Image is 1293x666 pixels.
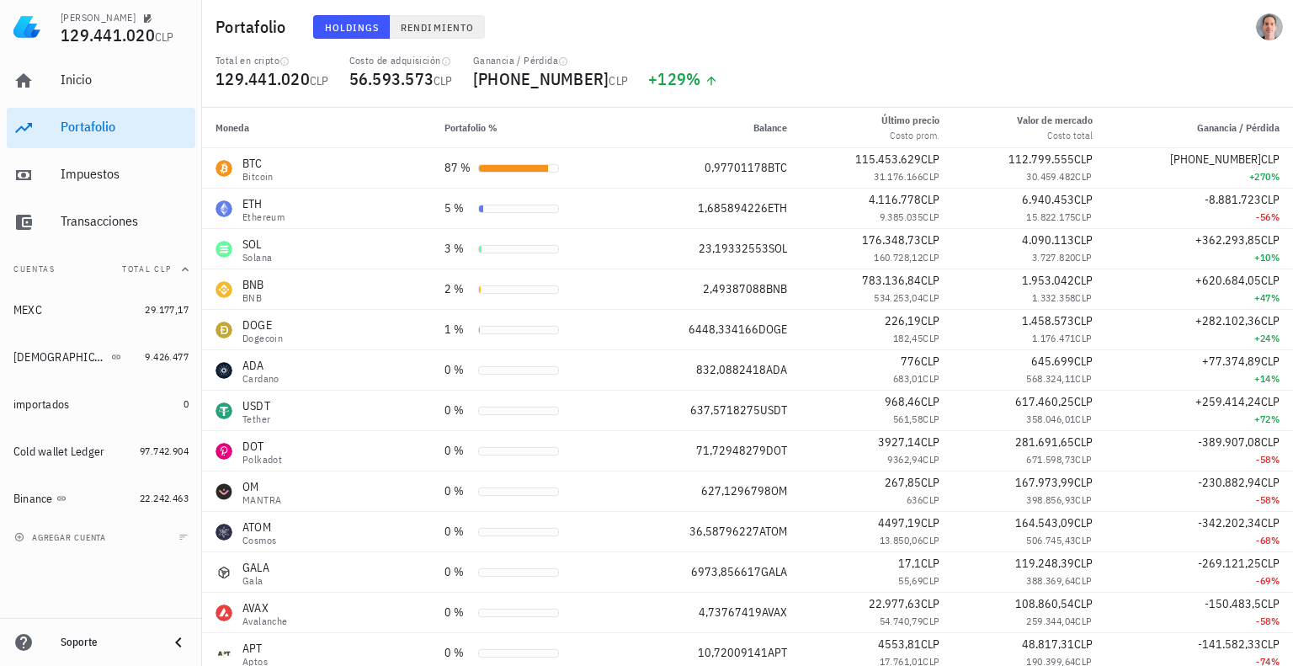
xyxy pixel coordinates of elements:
[880,534,923,546] span: 13.850,06
[923,413,939,425] span: CLP
[696,362,766,377] span: 832,0882418
[444,644,471,662] div: 0 %
[880,615,923,627] span: 54.740,79
[921,434,939,450] span: CLP
[1026,372,1075,385] span: 568.324,11
[1271,372,1280,385] span: %
[242,599,288,616] div: AVAX
[898,574,923,587] span: 55,69
[7,249,195,290] button: CuentasTotal CLP
[1075,615,1092,627] span: CLP
[349,54,453,67] div: Costo de adquisición
[1032,332,1076,344] span: 1.176.471
[7,290,195,330] a: MEXC 29.177,17
[698,200,768,216] span: 1,685894226
[400,21,474,34] span: Rendimiento
[921,313,939,328] span: CLP
[921,556,939,571] span: CLP
[434,73,453,88] span: CLP
[1195,313,1261,328] span: +282.102,36
[869,192,921,207] span: 4.116.778
[1075,534,1092,546] span: CLP
[242,414,270,424] div: Tether
[923,372,939,385] span: CLP
[921,596,939,611] span: CLP
[145,350,189,363] span: 9.426.477
[1075,372,1092,385] span: CLP
[699,241,769,256] span: 23,19332553
[923,332,939,344] span: CLP
[1261,637,1280,652] span: CLP
[1008,152,1074,167] span: 112.799.555
[1017,128,1093,143] div: Costo total
[885,313,921,328] span: 226,19
[184,397,189,410] span: 0
[625,108,801,148] th: Balance: Sin ordenar. Pulse para ordenar de forma ascendente.
[1120,209,1280,226] div: -56
[1195,273,1261,288] span: +620.684,05
[18,532,106,543] span: agregar cuenta
[1022,313,1074,328] span: 1.458.573
[1015,394,1074,409] span: 617.460,25
[7,61,195,101] a: Inicio
[689,322,758,337] span: 6448,334166
[898,556,921,571] span: 17,1
[648,71,718,88] div: +129
[923,170,939,183] span: CLP
[215,645,232,662] div: APT-icon
[61,213,189,229] div: Transacciones
[1271,615,1280,627] span: %
[215,281,232,298] div: BNB-icon
[1261,192,1280,207] span: CLP
[768,645,787,660] span: APT
[690,402,760,418] span: 637,5718275
[1075,493,1092,506] span: CLP
[13,397,70,412] div: importados
[1271,332,1280,344] span: %
[1074,556,1093,571] span: CLP
[215,605,232,621] div: AVAX-icon
[431,108,625,148] th: Portafolio %: Sin ordenar. Pulse para ordenar de forma ascendente.
[1120,492,1280,509] div: -58
[907,493,923,506] span: 636
[1015,515,1074,530] span: 164.543,09
[1026,574,1075,587] span: 388.369,64
[1075,453,1092,466] span: CLP
[921,232,939,248] span: CLP
[1022,637,1074,652] span: 48.817,31
[242,172,274,182] div: Bitcoin
[215,443,232,460] div: DOT-icon
[768,200,787,216] span: ETH
[140,445,189,457] span: 97.742.904
[1120,451,1280,468] div: -58
[1261,232,1280,248] span: CLP
[61,24,155,46] span: 129.441.020
[1074,232,1093,248] span: CLP
[1120,168,1280,185] div: +270
[215,483,232,500] div: OM-icon
[921,475,939,490] span: CLP
[61,11,136,24] div: [PERSON_NAME]
[324,21,380,34] span: Holdings
[1075,332,1092,344] span: CLP
[215,241,232,258] div: SOL-icon
[7,202,195,242] a: Transacciones
[769,241,787,256] span: SOL
[1120,613,1280,630] div: -58
[242,195,285,212] div: ETH
[242,478,281,495] div: OM
[880,210,923,223] span: 9.385.035
[923,493,939,506] span: CLP
[1032,291,1076,304] span: 1.332.358
[122,264,172,274] span: Total CLP
[444,361,471,379] div: 0 %
[313,15,391,39] button: Holdings
[923,453,939,466] span: CLP
[215,121,249,134] span: Moneda
[215,160,232,177] div: BTC-icon
[1074,152,1093,167] span: CLP
[7,155,195,195] a: Impuestos
[921,354,939,369] span: CLP
[1026,210,1075,223] span: 15.822.175
[878,515,921,530] span: 4497,19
